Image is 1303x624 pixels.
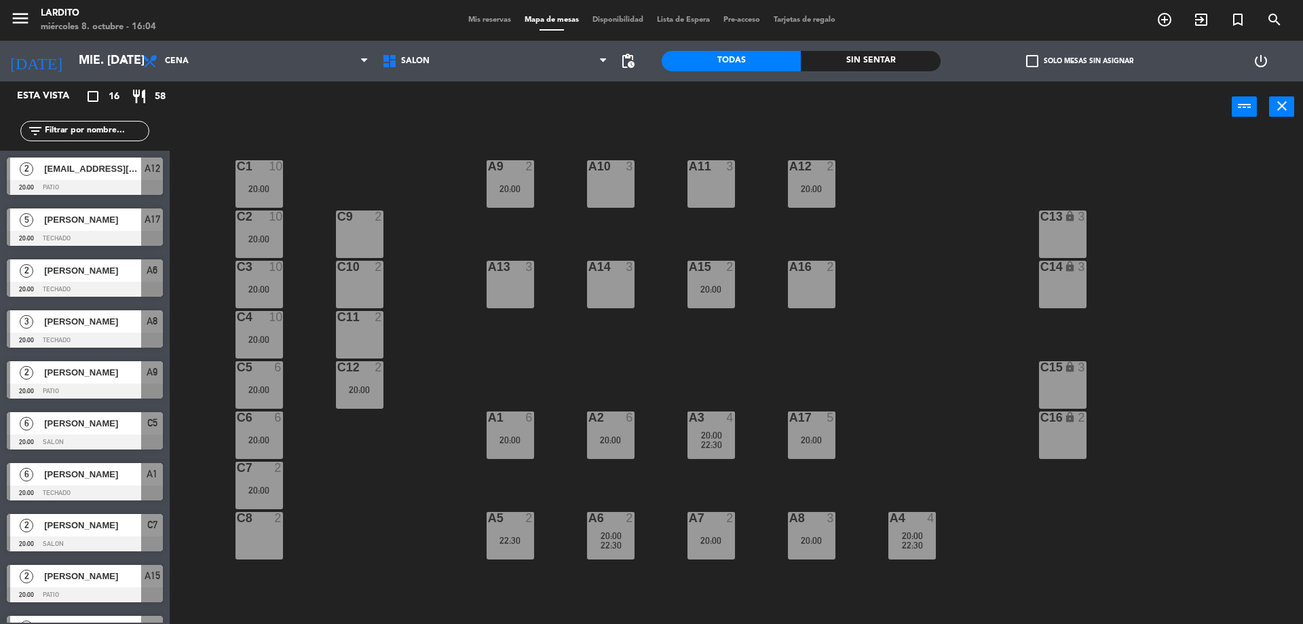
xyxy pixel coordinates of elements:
[601,540,622,551] span: 22:30
[145,211,160,227] span: A17
[1156,12,1173,28] i: add_circle_outline
[20,162,33,176] span: 2
[235,485,283,495] div: 20:00
[789,261,790,273] div: A16
[1064,361,1076,373] i: lock
[44,213,141,227] span: [PERSON_NAME]
[147,466,157,482] span: A1
[1078,361,1086,373] div: 3
[235,285,283,294] div: 20:00
[789,160,790,172] div: A12
[1230,12,1246,28] i: turned_in_not
[789,512,790,524] div: A8
[1078,210,1086,223] div: 3
[488,411,489,424] div: A1
[147,364,157,380] span: A9
[1064,411,1076,423] i: lock
[20,570,33,583] span: 2
[44,467,141,481] span: [PERSON_NAME]
[44,314,141,329] span: [PERSON_NAME]
[274,361,282,373] div: 6
[237,210,238,223] div: C2
[701,430,722,441] span: 20:00
[767,16,842,24] span: Tarjetas de regalo
[487,435,534,445] div: 20:00
[902,540,923,551] span: 22:30
[788,435,835,445] div: 20:00
[689,512,690,524] div: A7
[274,512,282,524] div: 2
[147,415,157,431] span: C5
[801,51,940,71] div: Sin sentar
[20,315,33,329] span: 3
[1078,261,1086,273] div: 3
[155,89,166,105] span: 58
[237,261,238,273] div: C3
[620,53,636,69] span: pending_actions
[43,124,149,139] input: Filtrar por nombre...
[27,123,43,139] i: filter_list
[147,517,157,533] span: C7
[902,530,923,541] span: 20:00
[20,213,33,227] span: 5
[788,536,835,545] div: 20:00
[116,53,132,69] i: arrow_drop_down
[375,311,383,323] div: 2
[274,462,282,474] div: 2
[269,160,282,172] div: 10
[1236,98,1253,114] i: power_input
[1026,55,1133,67] label: Solo mesas sin asignar
[726,512,734,524] div: 2
[1232,96,1257,117] button: power_input
[235,435,283,445] div: 20:00
[662,51,801,71] div: Todas
[525,512,533,524] div: 2
[701,439,722,450] span: 22:30
[1064,210,1076,222] i: lock
[41,20,156,34] div: miércoles 8. octubre - 16:04
[41,7,156,20] div: Lardito
[788,184,835,194] div: 20:00
[20,366,33,380] span: 2
[401,56,430,66] span: SALON
[269,261,282,273] div: 10
[337,361,338,373] div: C12
[44,365,141,380] span: [PERSON_NAME]
[525,261,533,273] div: 3
[235,335,283,344] div: 20:00
[235,385,283,394] div: 20:00
[1078,411,1086,424] div: 2
[518,16,586,24] span: Mapa de mesas
[687,536,735,545] div: 20:00
[337,210,338,223] div: C9
[1274,98,1290,114] i: close
[44,263,141,278] span: [PERSON_NAME]
[269,210,282,223] div: 10
[7,88,98,105] div: Esta vista
[235,184,283,194] div: 20:00
[337,261,338,273] div: C10
[131,88,147,105] i: restaurant
[20,468,33,481] span: 6
[488,261,489,273] div: A13
[726,261,734,273] div: 2
[626,160,634,172] div: 3
[145,160,160,177] span: A12
[145,568,160,584] span: A15
[525,411,533,424] div: 6
[1026,55,1038,67] span: check_box_outline_blank
[488,160,489,172] div: A9
[689,261,690,273] div: A15
[461,16,518,24] span: Mis reservas
[375,261,383,273] div: 2
[147,313,157,329] span: A8
[726,160,734,172] div: 3
[237,512,238,524] div: C8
